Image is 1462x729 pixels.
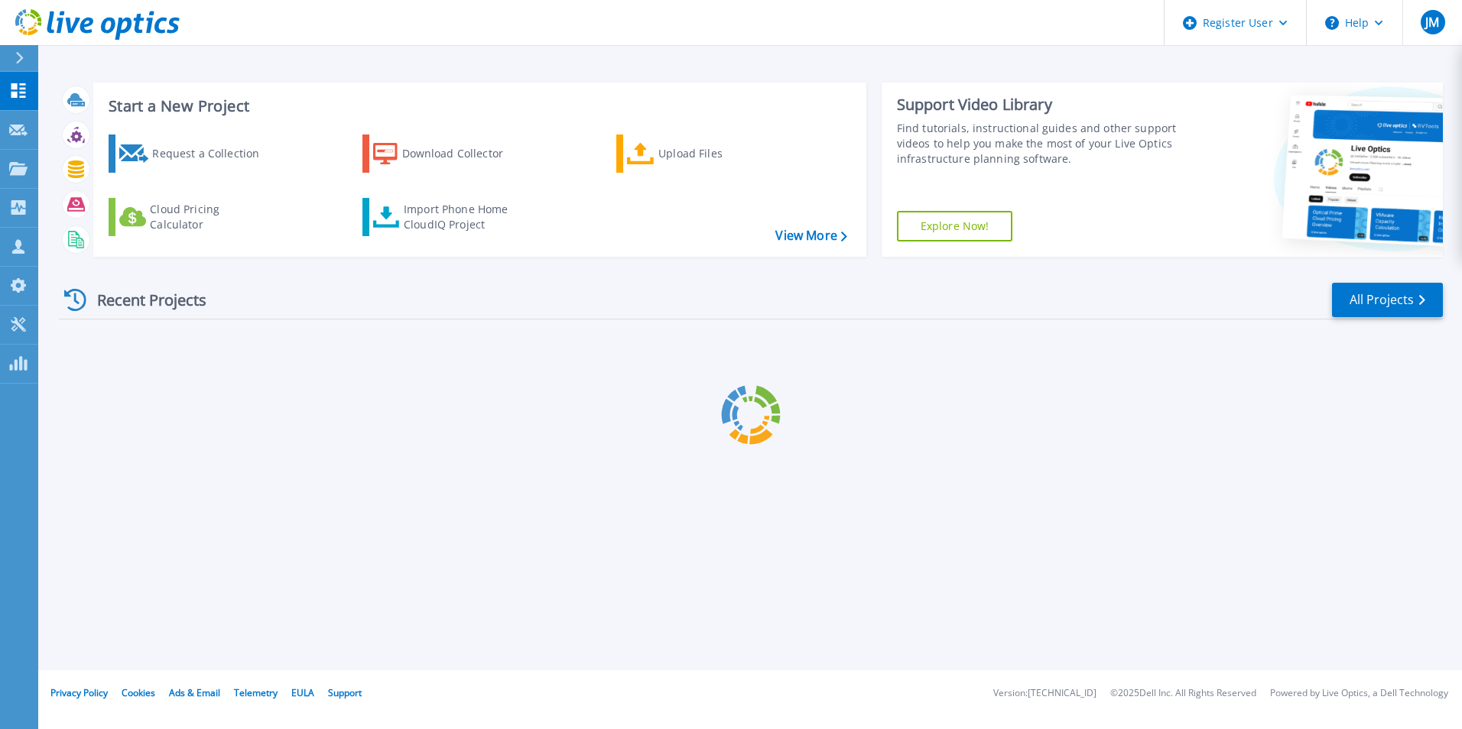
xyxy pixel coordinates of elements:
div: Import Phone Home CloudIQ Project [404,202,523,232]
h3: Start a New Project [109,98,846,115]
div: Recent Projects [59,281,227,319]
div: Request a Collection [152,138,275,169]
a: EULA [291,686,314,699]
a: Support [328,686,362,699]
div: Download Collector [402,138,525,169]
a: Upload Files [616,134,787,173]
li: Powered by Live Optics, a Dell Technology [1270,688,1448,698]
li: Version: [TECHNICAL_ID] [993,688,1096,698]
a: All Projects [1332,283,1443,317]
div: Cloud Pricing Calculator [150,202,272,232]
div: Support Video Library [897,95,1183,115]
span: JM [1425,16,1439,28]
a: Telemetry [234,686,278,699]
a: Cloud Pricing Calculator [109,198,279,236]
div: Find tutorials, instructional guides and other support videos to help you make the most of your L... [897,121,1183,167]
a: Download Collector [362,134,533,173]
div: Upload Files [658,138,781,169]
a: Explore Now! [897,211,1013,241]
li: © 2025 Dell Inc. All Rights Reserved [1110,688,1256,698]
a: Ads & Email [169,686,220,699]
a: Cookies [122,686,155,699]
a: View More [775,228,846,243]
a: Privacy Policy [50,686,108,699]
a: Request a Collection [109,134,279,173]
